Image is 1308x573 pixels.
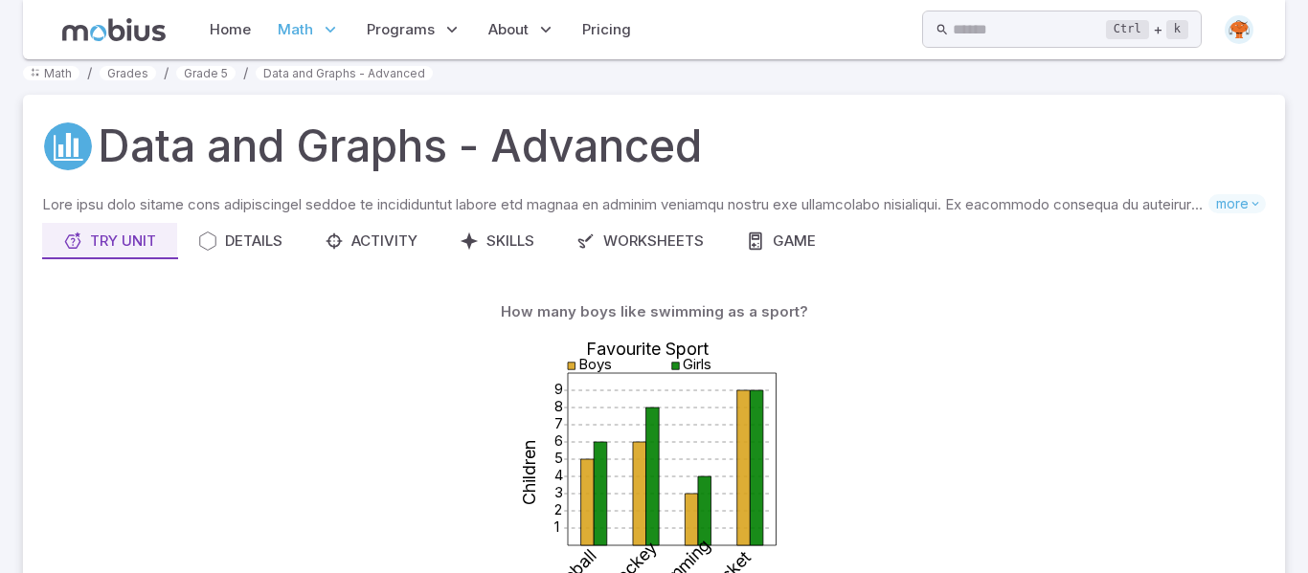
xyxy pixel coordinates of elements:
[746,231,816,252] div: Game
[164,62,169,83] li: /
[554,380,563,398] text: 9
[554,500,562,518] text: 2
[198,231,282,252] div: Details
[554,397,563,415] text: 8
[488,19,529,40] span: About
[554,483,563,501] text: 3
[460,231,534,252] div: Skills
[100,66,156,80] a: Grades
[578,355,612,373] text: Boys
[554,518,559,536] text: 1
[576,8,637,52] a: Pricing
[576,231,704,252] div: Worksheets
[87,62,92,83] li: /
[1225,15,1253,44] img: oval.svg
[42,194,1208,215] p: Lore ipsu dolo sitame cons adipiscingel seddoe te incididuntut labore etd magnaa en adminim venia...
[204,8,257,52] a: Home
[367,19,435,40] span: Programs
[256,66,433,80] a: Data and Graphs - Advanced
[1166,20,1188,39] kbd: k
[23,62,1285,83] nav: breadcrumb
[586,339,709,359] text: Favourite Sport
[325,231,417,252] div: Activity
[23,66,79,80] a: Math
[519,440,539,505] text: Children
[176,66,236,80] a: Grade 5
[554,414,563,432] text: 7
[98,114,702,179] h1: Data and Graphs - Advanced
[63,231,156,252] div: Try Unit
[554,431,563,450] text: 6
[683,355,711,373] text: Girls
[42,121,94,172] a: Data/Graphing
[554,466,563,484] text: 4
[501,301,808,322] p: How many boys like swimming as a sport?
[1106,20,1149,39] kbd: Ctrl
[1106,18,1188,41] div: +
[243,62,248,83] li: /
[278,19,313,40] span: Math
[554,449,563,467] text: 5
